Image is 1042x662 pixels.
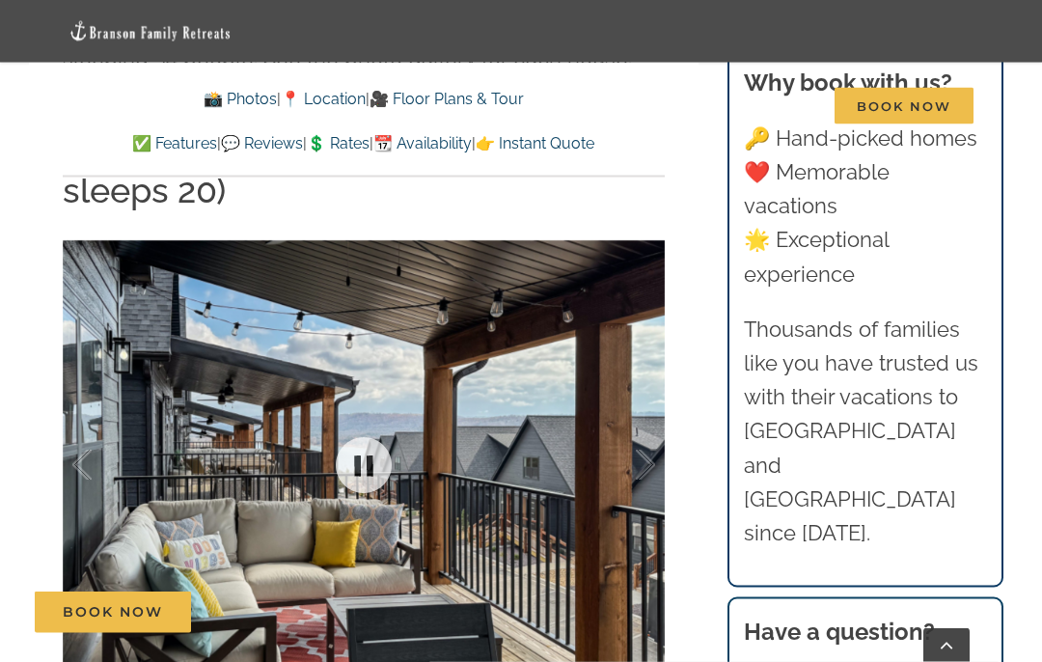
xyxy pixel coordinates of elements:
[132,134,217,152] a: ✅ Features
[744,313,986,550] p: Thousands of families like you have trusted us with their vacations to [GEOGRAPHIC_DATA] and [GEO...
[730,99,791,113] span: Contact
[476,134,594,152] a: 👉 Instant Quote
[35,592,191,633] a: Book Now
[63,87,665,112] p: | |
[730,75,791,138] a: Contact
[63,131,665,156] p: | | | |
[370,90,524,108] a: 🎥 Floor Plans & Tour
[307,134,370,152] a: 💲 Rates
[69,20,233,42] img: Branson Family Retreats Logo
[744,122,986,291] p: 🔑 Hand-picked homes ❤️ Memorable vacations 🌟 Exceptional experience
[835,88,973,124] span: Book Now
[204,90,277,108] a: 📸 Photos
[744,618,935,646] strong: Have a question?
[63,604,163,621] span: Book Now
[373,134,472,152] a: 📆 Availability
[221,134,303,152] a: 💬 Reviews
[281,90,366,108] a: 📍 Location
